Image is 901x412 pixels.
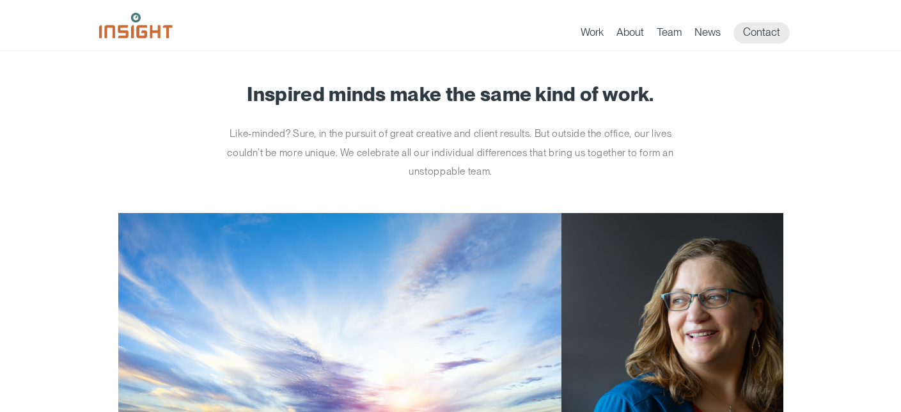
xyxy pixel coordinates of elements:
a: Team [657,26,682,44]
a: Work [581,26,604,44]
img: Insight Marketing Design [99,13,173,38]
a: News [694,26,721,44]
nav: primary navigation menu [581,22,803,44]
a: Contact [733,22,790,44]
p: Like-minded? Sure, in the pursuit of great creative and client results. But outside the office, o... [211,124,691,181]
h1: Inspired minds make the same kind of work. [118,83,783,105]
a: About [616,26,644,44]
